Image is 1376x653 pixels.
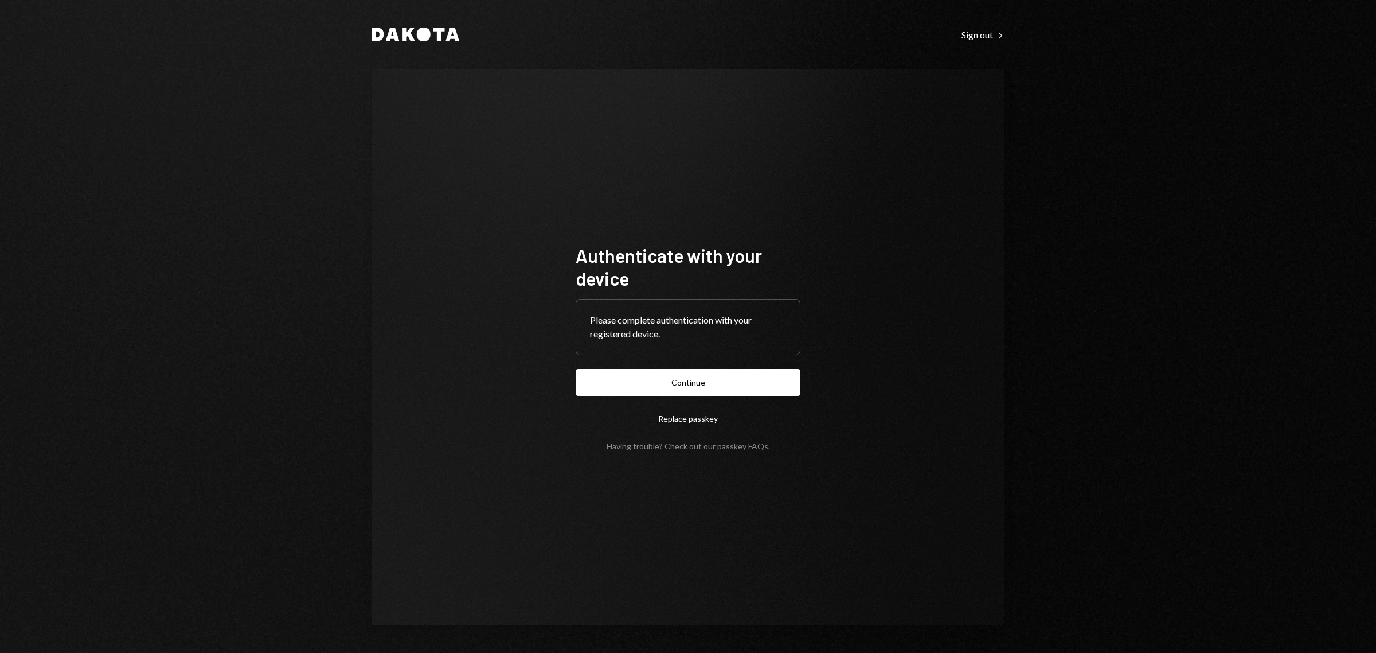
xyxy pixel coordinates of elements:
[607,441,770,451] div: Having trouble? Check out our .
[961,28,1004,41] a: Sign out
[961,29,1004,41] div: Sign out
[576,244,800,290] h1: Authenticate with your device
[590,313,786,341] div: Please complete authentication with your registered device.
[576,405,800,432] button: Replace passkey
[717,441,768,452] a: passkey FAQs
[576,369,800,396] button: Continue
